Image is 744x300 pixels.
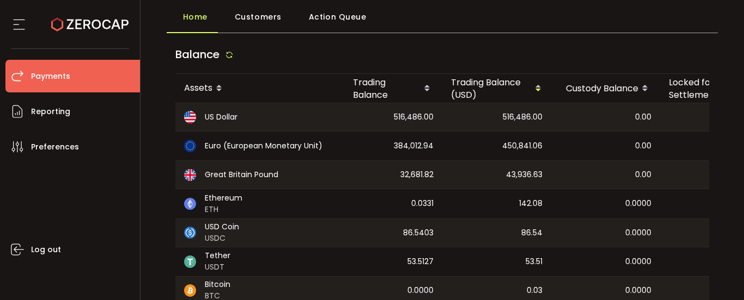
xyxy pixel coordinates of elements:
span: USD Coin [205,221,239,233]
span: 53.51 [526,255,542,268]
iframe: Chat Widget [617,183,744,300]
span: 32,681.82 [400,168,434,181]
span: Great Britain Pound [205,169,278,180]
img: usdc_portfolio.svg [184,227,197,239]
span: 53.5127 [407,255,434,268]
div: Custody Balance [551,79,660,98]
span: Euro (European Monetary Unit) [205,140,322,152]
img: usdt_portfolio.svg [184,255,197,268]
img: eth_portfolio.svg [184,198,197,210]
span: Action Queue [309,6,367,28]
span: Payments [31,68,70,84]
img: usd_portfolio.svg [184,111,197,123]
div: Assets [175,79,344,98]
div: Trading Balance [344,76,442,101]
img: gbp_portfolio.svg [184,169,197,182]
span: Tether [205,250,230,261]
span: US Dollar [205,111,237,123]
span: 516,486.00 [503,111,542,123]
span: Bitcoin [205,279,230,290]
span: 142.08 [519,197,542,210]
span: 86.54 [521,227,542,239]
span: 86.5403 [403,227,434,239]
span: 0.0331 [411,197,434,210]
span: USDC [205,233,239,244]
span: ETH [205,204,242,215]
span: Ethereum [205,192,242,204]
img: btc_portfolio.svg [184,284,197,297]
div: Trading Balance (USD) [442,76,551,101]
span: 450,841.06 [502,140,542,152]
span: 0.00 [635,168,651,181]
span: 516,486.00 [394,111,434,123]
span: 0.00 [635,140,651,152]
span: 0.03 [527,284,542,297]
span: Customers [235,6,282,28]
span: Reporting [31,104,70,120]
span: Balance [175,47,219,62]
span: USDT [205,261,230,273]
span: 0.0000 [407,284,434,297]
span: 0.00 [635,111,651,123]
span: Preferences [31,139,79,155]
span: Log out [31,242,61,258]
span: Home [183,6,208,28]
span: 43,936.63 [506,168,542,181]
span: 384,012.94 [394,140,434,152]
img: eur_portfolio.svg [184,140,197,152]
